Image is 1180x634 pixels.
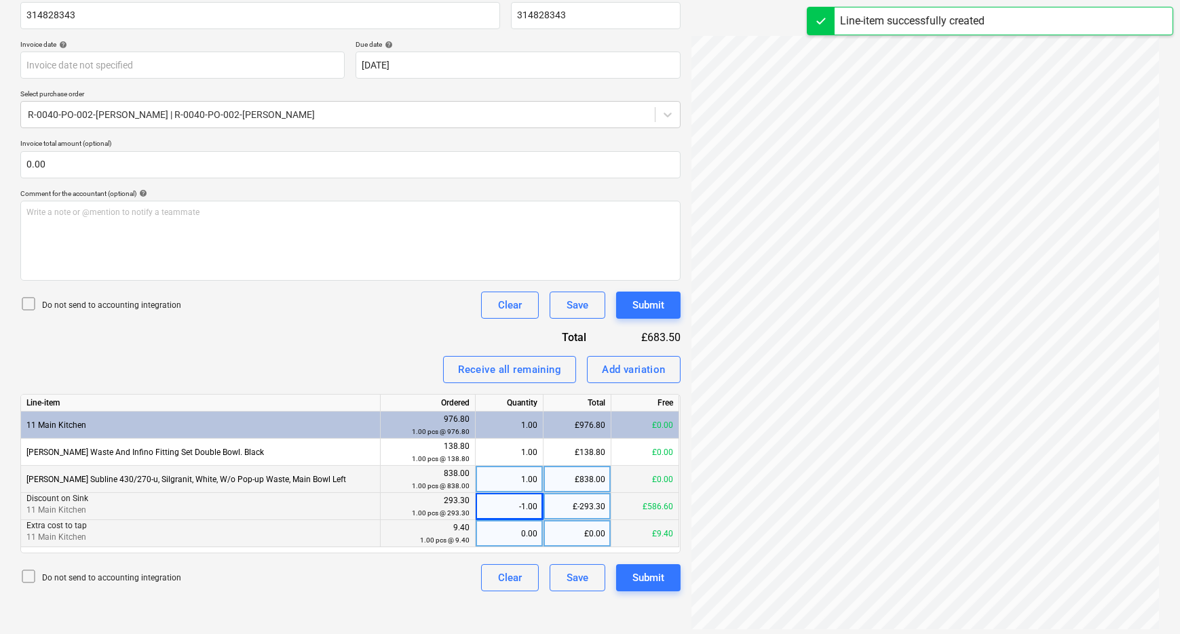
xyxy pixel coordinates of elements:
p: Do not send to accounting integration [42,572,181,584]
span: help [382,41,393,49]
div: £683.50 [609,330,681,345]
div: Invoice date [20,40,345,49]
div: [PERSON_NAME] Waste And Infino Fitting Set Double Bowl. Black [21,439,381,466]
span: Discount on Sink [26,494,88,503]
div: £0.00 [611,466,679,493]
input: Invoice date not specified [20,52,345,79]
div: -1.00 [481,493,537,520]
button: Submit [616,292,681,319]
div: Save [567,569,588,587]
div: Line-item [21,395,381,412]
div: Receive all remaining [458,361,561,378]
button: Add variation [587,356,681,383]
div: Total [544,395,611,412]
div: £838.00 [544,466,611,493]
div: 1.00 [481,439,537,466]
div: Clear [498,569,522,587]
span: 11 Main Kitchen [26,532,86,542]
button: Clear [481,564,539,591]
p: Do not send to accounting integration [42,300,181,311]
iframe: Chat Widget [1112,569,1180,634]
button: Receive all remaining [443,356,576,383]
div: Submit [632,296,664,314]
div: £-293.30 [544,493,611,520]
div: Ordered [381,395,476,412]
div: 1.00 [481,466,537,493]
span: Extra cost to tap [26,521,87,530]
input: Invoice name [20,2,500,29]
div: [PERSON_NAME] Subline 430/270-u, Silgranit, White, W/o Pop-up Waste, Main Bowl Left [21,466,381,493]
small: 1.00 pcs @ 9.40 [420,536,470,544]
div: £976.80 [544,412,611,439]
div: Submit [632,569,664,587]
div: Line-item successfully created [840,13,985,29]
input: Invoice number [511,2,681,29]
input: Invoice total amount (optional) [20,151,681,178]
div: 1.00 [481,412,537,439]
small: 1.00 pcs @ 293.30 [412,509,470,517]
div: 138.80 [386,440,470,465]
small: 1.00 pcs @ 976.80 [412,428,470,435]
div: Comment for the accountant (optional) [20,189,681,198]
span: help [136,189,147,197]
div: Save [567,296,588,314]
div: 976.80 [386,413,470,438]
div: 0.00 [481,520,537,547]
div: Due date [356,40,680,49]
span: help [56,41,67,49]
button: Save [550,564,605,591]
div: £0.00 [611,412,679,439]
button: Clear [481,292,539,319]
p: Invoice total amount (optional) [20,139,681,151]
span: 11 Main Kitchen [26,420,86,430]
div: Total [504,330,609,345]
div: Add variation [602,361,666,378]
input: Due date not specified [356,52,680,79]
div: Free [611,395,679,412]
div: Quantity [476,395,544,412]
div: £586.60 [611,493,679,520]
small: 1.00 pcs @ 138.80 [412,455,470,462]
div: 9.40 [386,521,470,547]
div: £0.00 [611,439,679,466]
div: £0.00 [544,520,611,547]
div: £138.80 [544,439,611,466]
span: 11 Main Kitchen [26,505,86,515]
div: £9.40 [611,520,679,547]
button: Save [550,292,605,319]
p: Select purchase order [20,90,681,101]
small: 1.00 pcs @ 838.00 [412,482,470,490]
div: Clear [498,296,522,314]
div: 838.00 [386,467,470,492]
div: 293.30 [386,494,470,519]
button: Submit [616,564,681,591]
